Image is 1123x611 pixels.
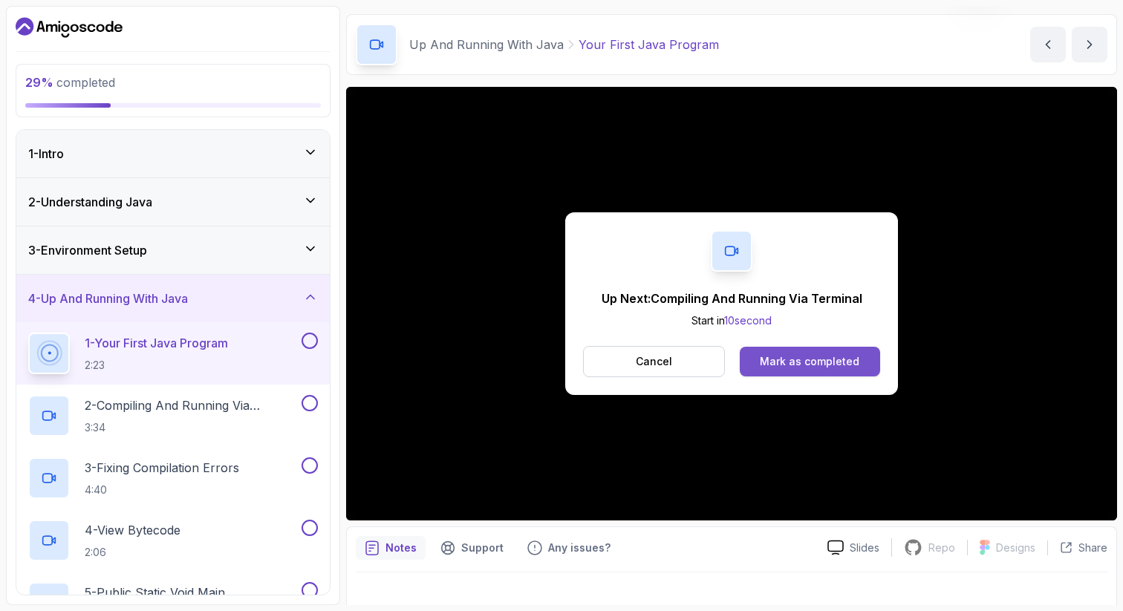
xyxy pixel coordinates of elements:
button: 4-View Bytecode2:06 [28,520,318,561]
button: 4-Up And Running With Java [16,275,330,322]
p: 2 - Compiling And Running Via Terminal [85,396,299,414]
a: Slides [816,540,891,555]
p: Share [1078,540,1107,555]
p: Your First Java Program [579,36,719,53]
p: Cancel [636,354,672,369]
button: 2-Compiling And Running Via Terminal3:34 [28,395,318,437]
span: 29 % [25,75,53,90]
p: 1 - Your First Java Program [85,334,228,352]
button: 3-Environment Setup [16,226,330,274]
p: Notes [385,540,417,555]
h3: 4 - Up And Running With Java [28,290,188,307]
div: Mark as completed [760,354,859,369]
p: Start in [602,313,862,328]
p: Any issues? [548,540,611,555]
a: Dashboard [16,16,123,39]
button: Feedback button [518,536,619,560]
p: Designs [996,540,1035,555]
p: 5 - Public Static Void Main [85,584,225,601]
button: 3-Fixing Compilation Errors4:40 [28,457,318,499]
p: 3 - Fixing Compilation Errors [85,459,239,477]
h3: 3 - Environment Setup [28,241,147,259]
p: 2:23 [85,358,228,373]
p: 2:06 [85,545,180,560]
span: 10 second [724,314,772,327]
button: Support button [432,536,512,560]
button: 1-Your First Java Program2:23 [28,333,318,374]
p: 4:40 [85,483,239,497]
button: 1-Intro [16,130,330,177]
button: 2-Understanding Java [16,178,330,226]
p: Support [461,540,504,555]
button: Cancel [583,346,725,377]
p: Repo [928,540,955,555]
p: 4 - View Bytecode [85,521,180,539]
button: Mark as completed [740,347,880,376]
iframe: To enrich screen reader interactions, please activate Accessibility in Grammarly extension settings [346,87,1117,520]
button: next content [1072,27,1107,62]
button: notes button [356,536,426,560]
button: Share [1047,540,1107,555]
p: Up Next: Compiling And Running Via Terminal [602,290,862,307]
h3: 2 - Understanding Java [28,193,152,211]
h3: 1 - Intro [28,145,64,163]
p: Slides [850,540,879,555]
p: Up And Running With Java [409,36,564,53]
p: 3:34 [85,420,299,435]
button: previous content [1030,27,1066,62]
span: completed [25,75,115,90]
